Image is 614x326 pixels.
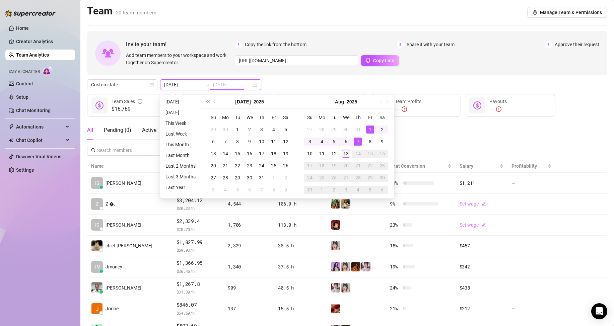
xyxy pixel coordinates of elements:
div: $1,211 [460,179,503,187]
div: 28 [221,174,229,182]
td: 2025-08-13 [340,148,352,160]
td: 2025-07-04 [268,124,280,136]
div: 19 [330,162,338,170]
div: 26 [330,174,338,182]
a: Team Analytics [16,52,49,58]
div: 15 [233,150,242,158]
div: 30 [221,126,229,134]
button: Choose a month [335,95,344,108]
div: 2 [330,186,338,194]
td: 2025-09-02 [328,184,340,196]
span: Active [142,127,156,133]
td: 2025-08-15 [364,148,376,160]
td: 2025-08-16 [376,148,388,160]
span: Izzy AI Chatter [9,69,40,75]
td: 2025-08-08 [364,136,376,148]
span: dollar-circle [473,101,481,109]
span: Add team members to your workspace and work together on Supercreator. [126,52,232,66]
span: 11 % [390,179,401,187]
span: Copy Link [373,58,394,63]
td: 2025-07-31 [256,172,268,184]
div: 1,706 [228,221,270,229]
span: exclamation-circle [402,106,407,112]
div: 10 [306,150,314,158]
div: 14 [221,150,229,158]
td: 2025-08-01 [364,124,376,136]
div: 31 [306,186,314,194]
div: 29 [366,174,374,182]
td: 2025-08-23 [376,160,388,172]
td: 2025-09-04 [352,184,364,196]
div: 23 [378,162,386,170]
td: 2025-08-09 [376,136,388,148]
td: 2025-06-29 [207,124,219,136]
div: 1 [270,174,278,182]
div: 8 [233,138,242,146]
li: Last Week [163,130,198,138]
button: Last year (Control + left) [204,95,211,108]
img: Ani [341,283,350,293]
td: 2025-07-11 [268,136,280,148]
img: logo-BBDzfeDw.svg [5,10,56,17]
span: IS [95,221,99,229]
td: 2025-07-18 [268,148,280,160]
td: 2025-08-01 [268,172,280,184]
h2: Team [87,5,156,17]
td: 2025-07-28 [316,124,328,136]
td: 2025-08-28 [352,172,364,184]
div: 4 [221,186,229,194]
span: Z [96,200,98,208]
td: 2025-08-03 [304,136,316,148]
div: 4 [318,138,326,146]
a: Setup [16,94,28,100]
div: 12 [282,138,290,146]
td: 2025-07-30 [244,172,256,184]
a: Content [16,81,33,86]
div: 21 [221,162,229,170]
div: 6 [246,186,254,194]
td: 2025-08-29 [364,172,376,184]
div: 28 [354,174,362,182]
td: 2025-07-29 [231,172,244,184]
span: Automations [16,121,64,132]
th: Name [87,160,173,173]
div: 6 [209,138,217,146]
div: 27 [342,174,350,182]
td: 2025-07-23 [244,160,256,172]
div: 28 [318,126,326,134]
div: 11 [318,150,326,158]
td: 2025-08-06 [340,136,352,148]
input: Start date [164,81,202,88]
span: $1,827.99 [177,238,220,246]
td: 2025-07-31 [352,124,364,136]
img: Chat Copilot [9,138,13,143]
td: — [507,236,555,257]
td: 2025-07-03 [256,124,268,136]
button: Choose a year [254,95,264,108]
span: 3 [545,41,552,48]
th: Sa [280,111,292,124]
a: Creator Analytics [16,36,70,47]
button: Choose a year [347,95,357,108]
td: 2025-07-21 [219,160,231,172]
td: 2025-08-22 [364,160,376,172]
div: 5 [330,138,338,146]
div: 4 [270,126,278,134]
div: 18 [318,162,326,170]
button: Manage Team & Permissions [527,7,607,18]
a: Set wageedit [460,201,486,207]
div: 2 [378,126,386,134]
td: 2025-08-04 [219,184,231,196]
td: 2025-08-20 [340,160,352,172]
th: Mo [219,111,231,124]
img: PantheraX [351,262,360,271]
div: 27 [306,126,314,134]
th: Fr [268,111,280,124]
th: Su [304,111,316,124]
td: 2025-08-11 [316,148,328,160]
div: 25 [270,162,278,170]
div: 22 [366,162,374,170]
td: 2025-07-27 [207,172,219,184]
span: thunderbolt [9,124,14,130]
div: 7 [221,138,229,146]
